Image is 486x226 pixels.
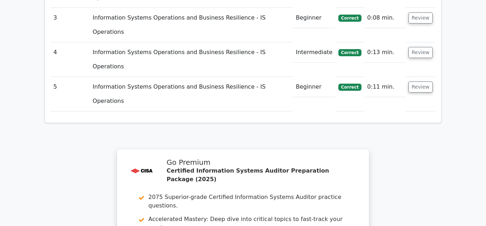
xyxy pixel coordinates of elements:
[51,77,90,111] td: 5
[90,8,293,42] td: Information Systems Operations and Business Resilience - IS Operations
[338,15,361,22] span: Correct
[90,77,293,111] td: Information Systems Operations and Business Resilience - IS Operations
[338,49,361,56] span: Correct
[90,42,293,77] td: Information Systems Operations and Business Resilience - IS Operations
[408,82,433,93] button: Review
[293,42,335,63] td: Intermediate
[293,8,335,28] td: Beginner
[51,42,90,77] td: 4
[51,8,90,42] td: 3
[364,77,406,97] td: 0:11 min.
[408,47,433,58] button: Review
[364,42,406,63] td: 0:13 min.
[364,8,406,28] td: 0:08 min.
[408,12,433,23] button: Review
[338,84,361,91] span: Correct
[293,77,335,97] td: Beginner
